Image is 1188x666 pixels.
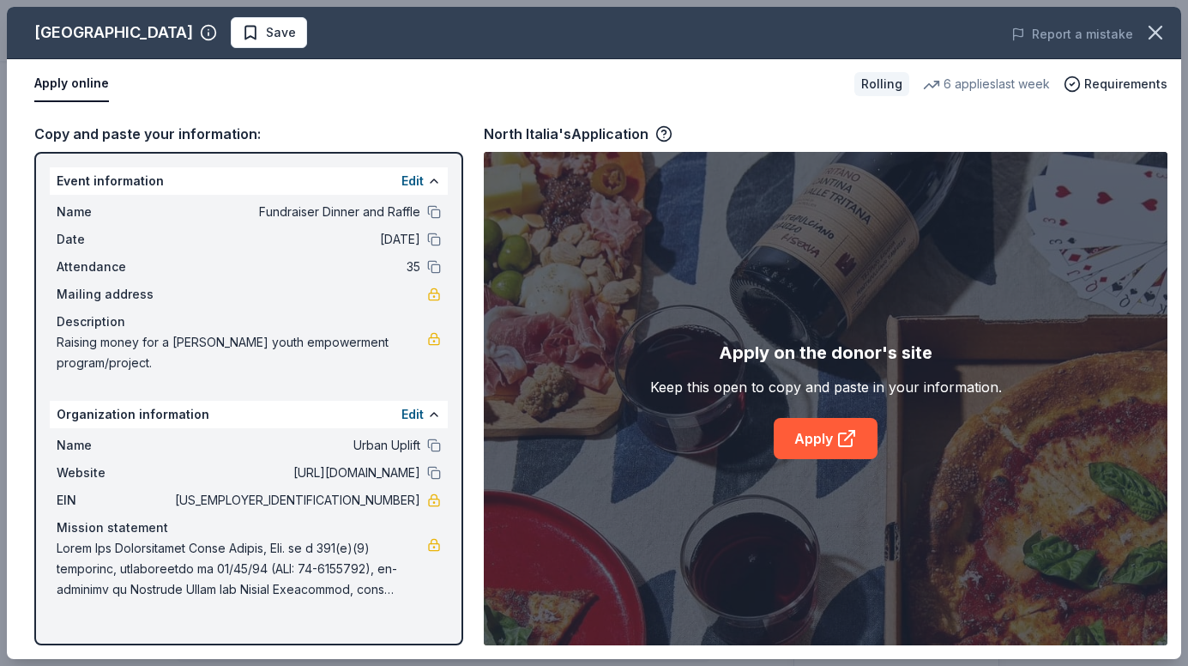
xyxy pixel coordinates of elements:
[57,463,172,483] span: Website
[266,22,296,43] span: Save
[1064,74,1167,94] button: Requirements
[1084,74,1167,94] span: Requirements
[57,229,172,250] span: Date
[172,463,420,483] span: [URL][DOMAIN_NAME]
[34,19,193,46] div: [GEOGRAPHIC_DATA]
[854,72,909,96] div: Rolling
[484,123,672,145] div: North Italia's Application
[650,377,1002,397] div: Keep this open to copy and paste in your information.
[34,66,109,102] button: Apply online
[57,490,172,511] span: EIN
[172,229,420,250] span: [DATE]
[1011,24,1133,45] button: Report a mistake
[57,257,172,277] span: Attendance
[57,538,427,600] span: Lorem Ips Dolorsitamet Conse Adipis, Eli. se d 391(e)(9) temporinc, utlaboreetdo ma 01/45/94 (ALI...
[172,435,420,456] span: Urban Uplift
[34,123,463,145] div: Copy and paste your information:
[57,332,427,373] span: Raising money for a [PERSON_NAME] youth empowerment program/project.
[401,171,424,191] button: Edit
[50,401,448,428] div: Organization information
[57,312,441,332] div: Description
[57,202,172,222] span: Name
[57,518,441,538] div: Mission statement
[774,418,877,459] a: Apply
[231,17,307,48] button: Save
[401,404,424,425] button: Edit
[172,490,420,511] span: [US_EMPLOYER_IDENTIFICATION_NUMBER]
[172,257,420,277] span: 35
[57,284,172,305] span: Mailing address
[923,74,1050,94] div: 6 applies last week
[719,339,932,366] div: Apply on the donor's site
[172,202,420,222] span: Fundraiser Dinner and Raffle
[50,167,448,195] div: Event information
[57,435,172,456] span: Name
